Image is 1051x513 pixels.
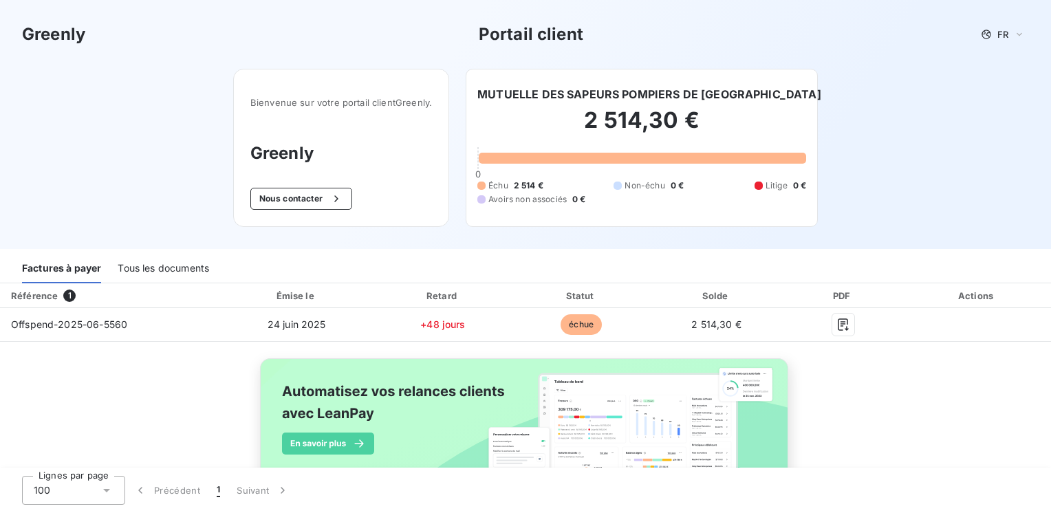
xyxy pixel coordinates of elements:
div: Retard [376,289,510,303]
h2: 2 514,30 € [477,107,806,148]
h3: Portail client [479,22,583,47]
span: 2 514 € [514,179,543,192]
span: Litige [766,179,788,192]
div: Statut [516,289,647,303]
h6: MUTUELLE DES SAPEURS POMPIERS DE [GEOGRAPHIC_DATA] [477,86,821,102]
span: 2 514,30 € [691,318,741,330]
span: FR [997,29,1008,40]
div: Actions [906,289,1048,303]
span: 0 € [572,193,585,206]
span: 100 [34,483,50,497]
span: Offspend-2025-06-5560 [11,318,127,330]
span: 1 [63,290,76,302]
span: 1 [217,483,220,497]
h3: Greenly [22,22,85,47]
span: 0 € [793,179,806,192]
button: Précédent [125,476,208,505]
h3: Greenly [250,141,432,166]
span: Bienvenue sur votre portail client Greenly . [250,97,432,108]
span: Avoirs non associés [488,193,567,206]
div: Référence [11,290,58,301]
span: 0 [475,168,481,179]
button: Suivant [228,476,298,505]
span: +48 jours [420,318,465,330]
span: 0 € [671,179,684,192]
div: Tous les documents [118,254,209,283]
div: Factures à payer [22,254,101,283]
span: Échu [488,179,508,192]
div: PDF [786,289,900,303]
div: Solde [653,289,781,303]
span: Non-échu [625,179,664,192]
button: Nous contacter [250,188,352,210]
span: 24 juin 2025 [268,318,326,330]
span: échue [561,314,602,335]
div: Émise le [223,289,370,303]
button: 1 [208,476,228,505]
